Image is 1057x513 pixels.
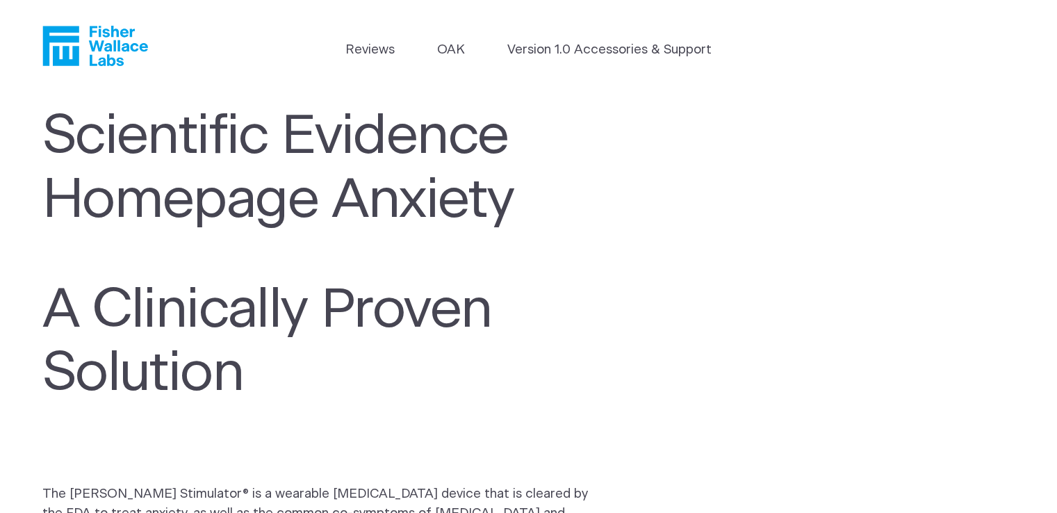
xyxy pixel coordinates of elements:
h1: A Clinically Proven Solution [42,279,621,407]
h1: Scientific Evidence Homepage Anxiety [42,105,621,233]
a: OAK [437,40,465,60]
a: Fisher Wallace [42,26,148,66]
a: Reviews [345,40,395,60]
a: Version 1.0 Accessories & Support [507,40,712,60]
